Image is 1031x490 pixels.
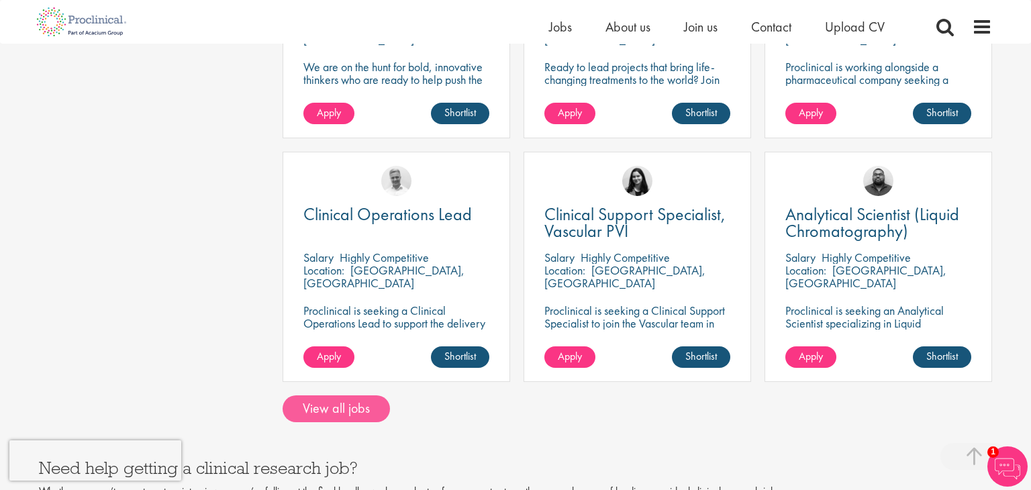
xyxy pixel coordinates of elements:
[913,103,971,124] a: Shortlist
[581,250,670,265] p: Highly Competitive
[303,203,472,226] span: Clinical Operations Lead
[317,349,341,363] span: Apply
[303,346,354,368] a: Apply
[544,262,585,278] span: Location:
[303,60,489,111] p: We are on the hunt for bold, innovative thinkers who are ready to help push the boundaries of sci...
[544,346,595,368] a: Apply
[544,250,575,265] span: Salary
[303,250,334,265] span: Salary
[684,18,718,36] a: Join us
[785,203,959,242] span: Analytical Scientist (Liquid Chromatography)
[825,18,885,36] a: Upload CV
[987,446,1028,487] img: Chatbot
[340,250,429,265] p: Highly Competitive
[822,250,911,265] p: Highly Competitive
[544,304,730,368] p: Proclinical is seeking a Clinical Support Specialist to join the Vascular team in [GEOGRAPHIC_DAT...
[785,250,816,265] span: Salary
[913,346,971,368] a: Shortlist
[431,103,489,124] a: Shortlist
[785,262,826,278] span: Location:
[558,105,582,119] span: Apply
[672,346,730,368] a: Shortlist
[785,206,971,240] a: Analytical Scientist (Liquid Chromatography)
[544,262,705,291] p: [GEOGRAPHIC_DATA], [GEOGRAPHIC_DATA]
[799,105,823,119] span: Apply
[544,60,730,124] p: Ready to lead projects that bring life-changing treatments to the world? Join our client at the f...
[751,18,791,36] a: Contact
[785,346,836,368] a: Apply
[549,18,572,36] a: Jobs
[987,446,999,458] span: 1
[785,60,971,124] p: Proclinical is working alongside a pharmaceutical company seeking a Digital Biomarker Scientist t...
[544,203,726,242] span: Clinical Support Specialist, Vascular PVI
[9,440,181,481] iframe: reCAPTCHA
[317,105,341,119] span: Apply
[672,103,730,124] a: Shortlist
[799,349,823,363] span: Apply
[303,262,464,291] p: [GEOGRAPHIC_DATA], [GEOGRAPHIC_DATA]
[303,103,354,124] a: Apply
[622,166,652,196] img: Indre Stankeviciute
[431,346,489,368] a: Shortlist
[381,166,411,196] img: Joshua Bye
[785,262,946,291] p: [GEOGRAPHIC_DATA], [GEOGRAPHIC_DATA]
[303,304,489,342] p: Proclinical is seeking a Clinical Operations Lead to support the delivery of clinical trials in o...
[785,304,971,355] p: Proclinical is seeking an Analytical Scientist specializing in Liquid Chromatography to join our ...
[39,459,992,477] h3: Need help getting a clinical research job?
[303,262,344,278] span: Location:
[785,103,836,124] a: Apply
[544,206,730,240] a: Clinical Support Specialist, Vascular PVI
[544,103,595,124] a: Apply
[863,166,893,196] img: Ashley Bennett
[605,18,650,36] a: About us
[558,349,582,363] span: Apply
[283,395,390,422] a: View all jobs
[303,206,489,223] a: Clinical Operations Lead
